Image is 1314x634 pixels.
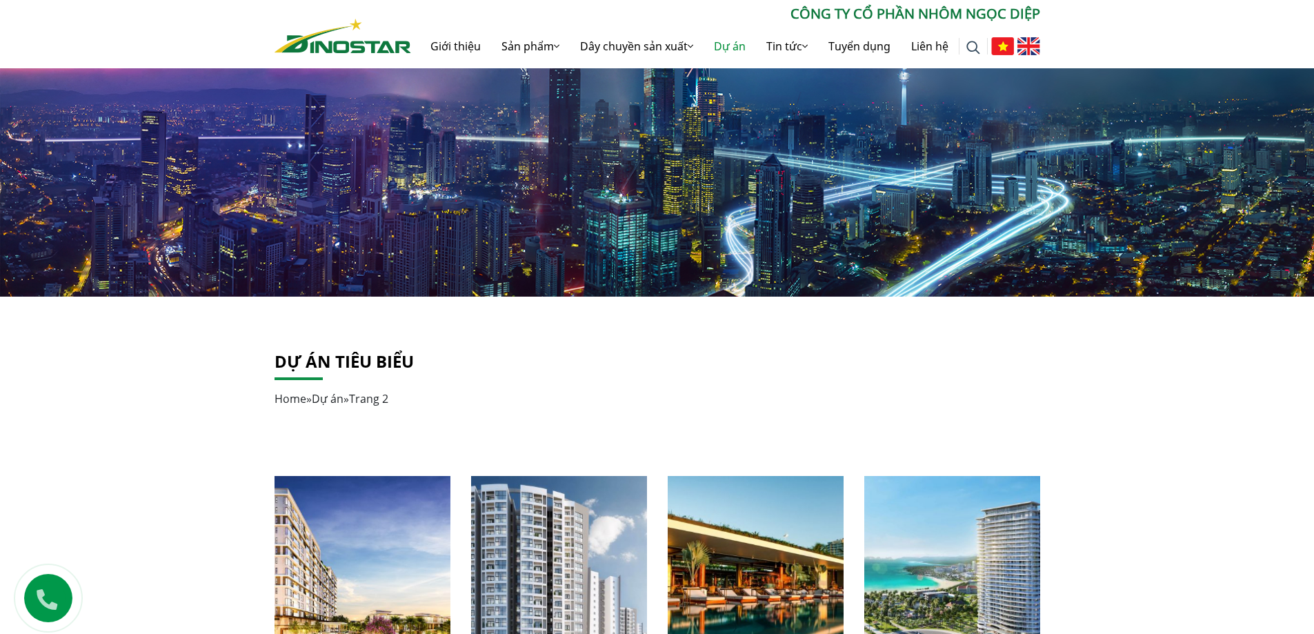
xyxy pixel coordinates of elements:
[901,24,959,68] a: Liên hệ
[312,391,344,406] a: Dự án
[420,24,491,68] a: Giới thiệu
[704,24,756,68] a: Dự án
[966,41,980,55] img: search
[818,24,901,68] a: Tuyển dụng
[349,391,388,406] span: Trang 2
[756,24,818,68] a: Tin tức
[275,19,411,53] img: Nhôm Dinostar
[275,350,414,373] a: Dự án tiêu biểu
[275,391,388,406] span: » »
[991,37,1014,55] img: Tiếng Việt
[1017,37,1040,55] img: English
[570,24,704,68] a: Dây chuyền sản xuất
[275,391,306,406] a: Home
[491,24,570,68] a: Sản phẩm
[411,3,1040,24] p: CÔNG TY CỔ PHẦN NHÔM NGỌC DIỆP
